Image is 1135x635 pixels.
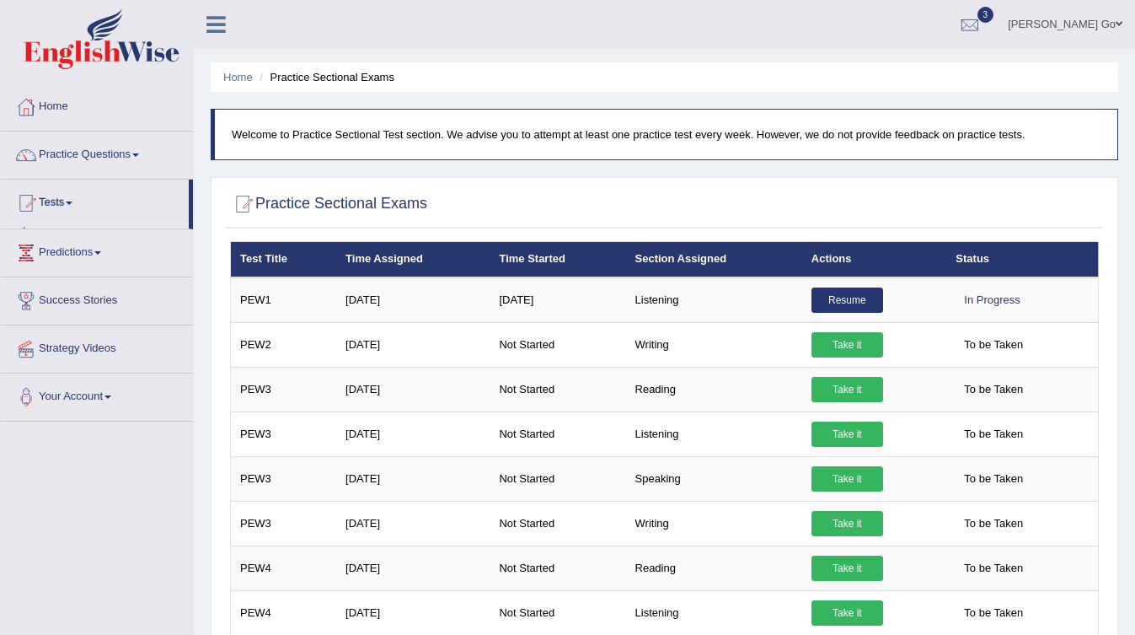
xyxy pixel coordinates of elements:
[626,590,802,635] td: Listening
[956,600,1031,626] span: To be Taken
[490,322,625,367] td: Not Started
[336,501,490,546] td: [DATE]
[626,322,802,367] td: Writing
[490,242,625,277] th: Time Started
[956,332,1031,358] span: To be Taken
[802,242,946,277] th: Actions
[811,466,883,492] a: Take it
[231,590,337,635] td: PEW4
[232,126,1100,143] p: Welcome to Practice Sectional Test section. We advise you to attempt at least one practice test e...
[1,326,193,368] a: Strategy Videos
[626,412,802,456] td: Listening
[811,556,883,581] a: Take it
[231,277,337,323] td: PEW1
[1,180,189,222] a: Tests
[490,501,625,546] td: Not Started
[811,600,883,626] a: Take it
[490,277,625,323] td: [DATE]
[956,511,1031,536] span: To be Taken
[336,242,490,277] th: Time Assigned
[956,422,1031,447] span: To be Taken
[336,367,490,412] td: [DATE]
[626,242,802,277] th: Section Assigned
[946,242,1098,277] th: Status
[811,511,883,536] a: Take it
[956,288,1028,313] div: In Progress
[811,288,883,313] a: Resume
[811,377,883,402] a: Take it
[626,546,802,590] td: Reading
[626,501,802,546] td: Writing
[255,69,394,85] li: Practice Sectional Exams
[336,412,490,456] td: [DATE]
[31,227,189,257] a: Take Practice Sectional Test
[1,277,193,320] a: Success Stories
[956,377,1031,402] span: To be Taken
[231,546,337,590] td: PEW4
[336,590,490,635] td: [DATE]
[626,456,802,501] td: Speaking
[811,332,883,358] a: Take it
[811,422,883,447] a: Take it
[223,71,253,83] a: Home
[490,546,625,590] td: Not Started
[231,322,337,367] td: PEW2
[626,277,802,323] td: Listening
[490,590,625,635] td: Not Started
[231,456,337,501] td: PEW3
[1,229,193,272] a: Predictions
[956,556,1031,581] span: To be Taken
[626,367,802,412] td: Reading
[1,132,193,174] a: Practice Questions
[231,367,337,412] td: PEW3
[490,456,625,501] td: Not Started
[1,83,193,126] a: Home
[231,501,337,546] td: PEW3
[336,277,490,323] td: [DATE]
[956,466,1031,492] span: To be Taken
[231,412,337,456] td: PEW3
[231,242,337,277] th: Test Title
[977,7,994,23] span: 3
[336,456,490,501] td: [DATE]
[336,322,490,367] td: [DATE]
[490,412,625,456] td: Not Started
[1,374,193,416] a: Your Account
[230,191,427,217] h2: Practice Sectional Exams
[490,367,625,412] td: Not Started
[336,546,490,590] td: [DATE]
